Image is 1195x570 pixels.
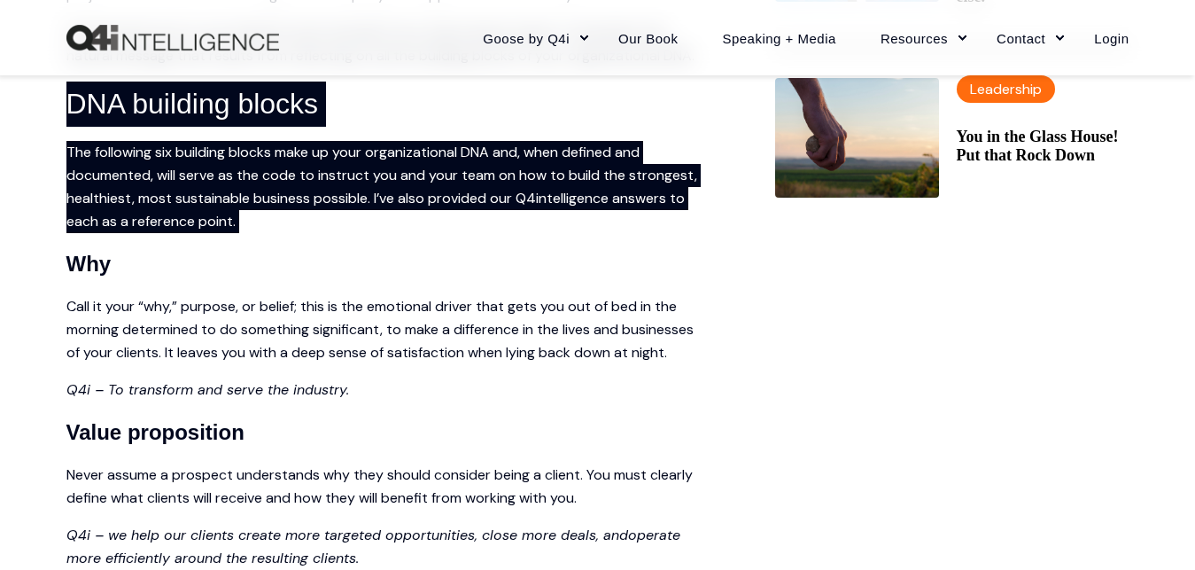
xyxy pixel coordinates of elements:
span: Never assume a prospect understands why they should consider being a client. You must clearly def... [66,465,693,507]
em: Q4i – we help our clients create more targeted opportunities, close more deals, and [66,526,628,544]
img: Q4intelligence, LLC logo [66,25,279,51]
span: Call it your “why,” purpose, or belief; this is the emotional driver that gets you out of bed in ... [66,297,694,362]
span: The following six building blocks make up your organizational DNA and, when defined and documente... [66,143,697,230]
h4: Value proposition [66,416,704,449]
label: Leadership [957,75,1055,103]
a: You in the Glass House! Put that Rock Down [957,128,1129,165]
h4: Why [66,247,704,281]
em: Q4i – To transform and serve the industry. [66,380,349,399]
a: Back to Home [66,25,279,51]
img: Hand holding rock, poised to throw [775,78,939,198]
em: operate more efficiently around the resulting clients. [66,526,680,567]
h3: DNA building blocks [66,82,704,127]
